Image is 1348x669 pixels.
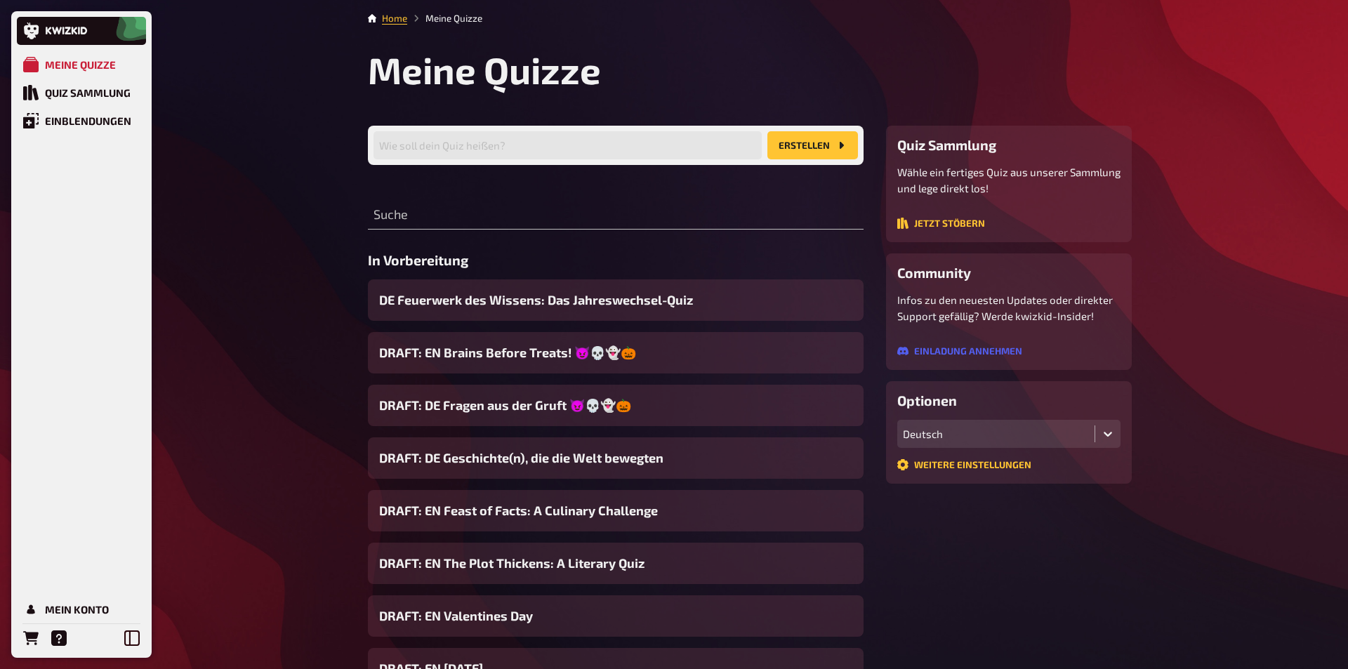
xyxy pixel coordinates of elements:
[379,343,636,362] span: DRAFT: EN Brains Before Treats! 😈💀👻🎃
[368,332,864,373] a: DRAFT: EN Brains Before Treats! 😈💀👻🎃
[897,459,1031,470] button: Weitere Einstellungen
[45,58,116,71] div: Meine Quizze
[17,79,146,107] a: Quiz Sammlung
[897,392,1121,409] h3: Optionen
[45,86,131,99] div: Quiz Sammlung
[767,131,858,159] button: Erstellen
[379,607,533,625] span: DRAFT: EN Valentines Day
[368,252,864,268] h3: In Vorbereitung
[903,428,1089,440] div: Deutsch
[45,603,109,616] div: Mein Konto
[17,624,45,652] a: Bestellungen
[379,501,658,520] span: DRAFT: EN Feast of Facts: A Culinary Challenge
[897,460,1031,472] a: Weitere Einstellungen
[379,396,631,415] span: DRAFT: DE Fragen aus der Gruft 😈💀👻🎃
[897,265,1121,281] h3: Community
[368,201,864,230] input: Suche
[379,449,663,468] span: DRAFT: DE Geschichte(n), die die Welt bewegten
[368,279,864,321] a: DE Feuerwerk des Wissens: Das Jahreswechsel-Quiz
[379,554,645,573] span: DRAFT: EN The Plot Thickens: A Literary Quiz
[897,218,985,231] a: Jetzt stöbern
[45,624,73,652] a: Hilfe
[45,114,131,127] div: Einblendungen
[382,13,407,24] a: Home
[897,292,1121,324] p: Infos zu den neuesten Updates oder direkter Support gefällig? Werde kwizkid-Insider!
[17,107,146,135] a: Einblendungen
[897,346,1022,359] a: Einladung annehmen
[897,137,1121,153] h3: Quiz Sammlung
[368,48,1132,92] h1: Meine Quizze
[897,345,1022,357] button: Einladung annehmen
[368,543,864,584] a: DRAFT: EN The Plot Thickens: A Literary Quiz
[379,291,693,310] span: DE Feuerwerk des Wissens: Das Jahreswechsel-Quiz
[368,490,864,531] a: DRAFT: EN Feast of Facts: A Culinary Challenge
[407,11,482,25] li: Meine Quizze
[368,595,864,637] a: DRAFT: EN Valentines Day
[374,131,762,159] input: Wie soll dein Quiz heißen?
[897,164,1121,196] p: Wähle ein fertiges Quiz aus unserer Sammlung und lege direkt los!
[368,385,864,426] a: DRAFT: DE Fragen aus der Gruft 😈💀👻🎃
[382,11,407,25] li: Home
[17,595,146,623] a: Mein Konto
[897,218,985,229] button: Jetzt stöbern
[17,51,146,79] a: Meine Quizze
[368,437,864,479] a: DRAFT: DE Geschichte(n), die die Welt bewegten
